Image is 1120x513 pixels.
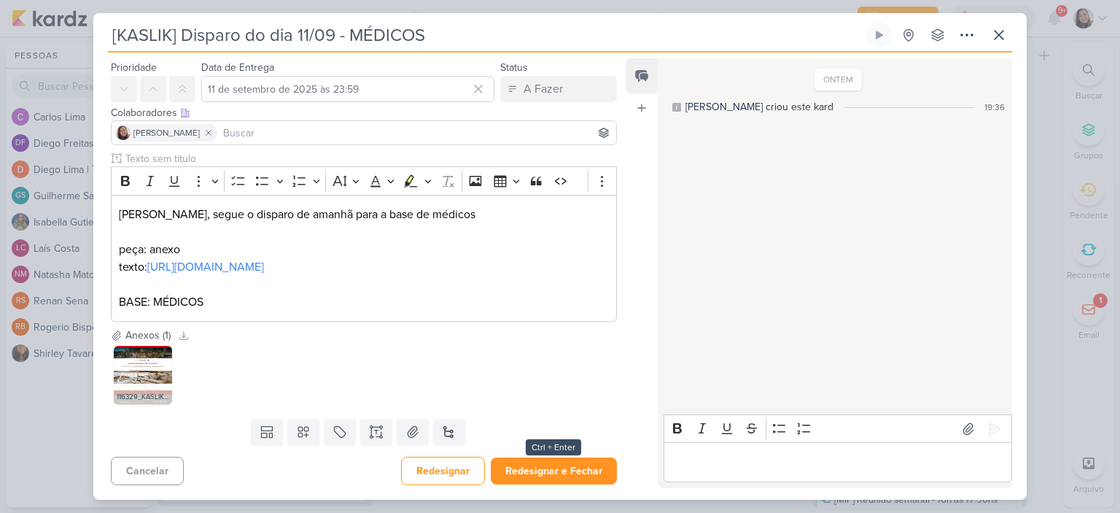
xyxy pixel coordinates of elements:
[526,439,581,455] div: Ctrl + Enter
[133,126,200,139] span: [PERSON_NAME]
[114,390,172,404] div: 116329_KASLIK _ E-MAIL MKT _ KASLIK IBIRAPUERA _ BASE MEDICOS _ 2 E 3 DORMS NO KASLIK IBIRAPUERA ...
[401,457,485,485] button: Redesignar
[108,22,863,48] input: Kard Sem Título
[111,457,184,485] button: Cancelar
[119,241,609,258] p: peça: anexo
[111,195,617,323] div: Editor editing area: main
[984,101,1005,114] div: 19:36
[685,99,833,115] div: [PERSON_NAME] criou este kard
[491,458,617,485] button: Redesignar e Fechar
[147,260,264,274] a: [URL][DOMAIN_NAME]
[125,328,171,343] div: Anexos (1)
[524,80,563,98] div: A Fazer
[111,61,157,74] label: Prioridade
[114,346,172,404] img: ftbpi38GeMZQNWxMNIvfLWVp9KSNIf-metaMTE2MzI5X0tBU0xJSyBfIEUtTUFJTCBNS1QgXyBLQVNMSUsgSUJJUkFQVUVSQS...
[664,442,1012,482] div: Editor editing area: main
[111,166,617,195] div: Editor toolbar
[500,61,528,74] label: Status
[874,29,885,41] div: Ligar relógio
[119,258,609,276] p: texto:
[220,124,613,142] input: Buscar
[119,206,609,223] p: [PERSON_NAME], segue o disparo de amanhã para a base de médicos
[201,76,494,102] input: Select a date
[500,76,617,102] button: A Fazer
[119,293,609,311] p: BASE: MÉDICOS
[122,151,617,166] input: Texto sem título
[201,61,274,74] label: Data de Entrega
[664,414,1012,443] div: Editor toolbar
[116,126,131,140] img: Sharlene Khoury
[111,105,617,120] div: Colaboradores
